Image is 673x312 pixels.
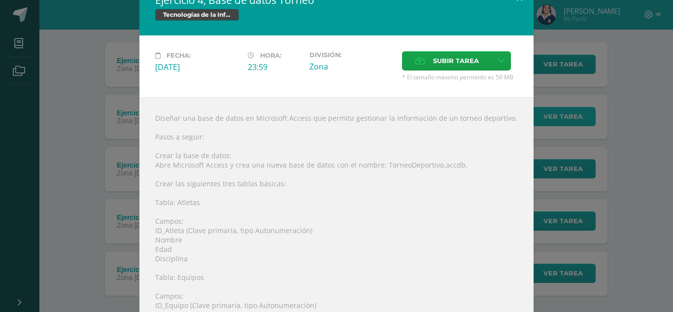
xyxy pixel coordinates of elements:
label: División: [309,51,394,59]
div: Zona [309,61,394,72]
span: Tecnologías de la Información y la Comunicación 4 [155,9,239,21]
div: [DATE] [155,62,240,72]
span: * El tamaño máximo permitido es 50 MB [402,73,518,81]
span: Hora: [260,52,281,59]
div: 23:59 [248,62,302,72]
span: Subir tarea [433,52,479,70]
span: Fecha: [167,52,191,59]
